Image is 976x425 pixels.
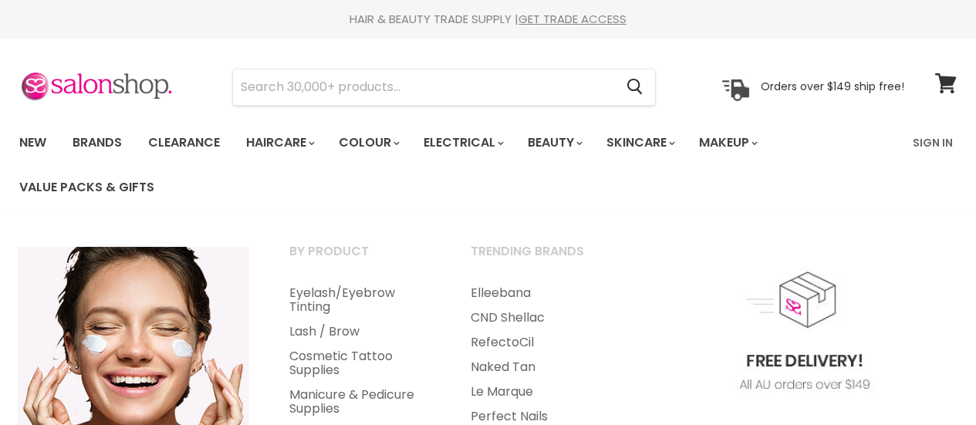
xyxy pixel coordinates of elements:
a: GET TRADE ACCESS [518,11,626,27]
ul: Main menu [8,120,903,210]
a: Skincare [595,126,684,159]
a: CND Shellac [451,305,630,330]
a: Cosmetic Tattoo Supplies [270,344,448,383]
p: Orders over $149 ship free! [761,79,904,93]
button: Search [614,69,655,105]
a: Trending Brands [451,239,630,278]
input: Search [233,69,614,105]
a: Manicure & Pedicure Supplies [270,383,448,421]
a: Elleebana [451,281,630,305]
a: New [8,126,58,159]
a: Haircare [235,126,324,159]
a: RefectoCil [451,330,630,355]
a: Electrical [412,126,513,159]
a: Lash / Brow [270,319,448,344]
a: Eyelash/Eyebrow Tinting [270,281,448,319]
a: Clearance [137,126,231,159]
a: Beauty [516,126,592,159]
a: Sign In [903,126,962,159]
a: Naked Tan [451,355,630,379]
a: By Product [270,239,448,278]
a: Le Marque [451,379,630,404]
a: Colour [327,126,409,159]
form: Product [232,69,656,106]
a: Value Packs & Gifts [8,171,166,204]
a: Brands [61,126,133,159]
a: Makeup [687,126,767,159]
